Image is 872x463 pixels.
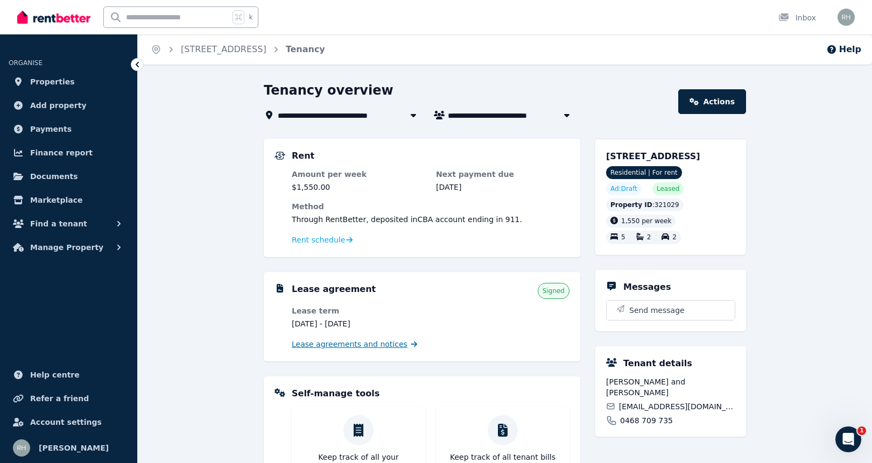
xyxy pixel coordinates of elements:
[610,184,637,193] span: Ad: Draft
[30,99,87,112] span: Add property
[292,305,425,316] dt: Lease term
[543,287,565,295] span: Signed
[838,9,855,26] img: Rod Hopping
[292,283,376,296] h5: Lease agreement
[30,123,72,136] span: Payments
[292,234,345,245] span: Rent schedule
[292,318,425,329] dd: [DATE] - [DATE]
[275,152,285,160] img: Rental Payments
[436,182,569,193] dd: [DATE]
[606,166,682,179] span: Residential | For rent
[657,184,679,193] span: Leased
[9,71,129,92] a: Properties
[672,234,677,241] span: 2
[436,169,569,180] dt: Next payment due
[30,416,102,429] span: Account settings
[647,234,651,241] span: 2
[9,166,129,187] a: Documents
[286,44,325,54] a: Tenancy
[181,44,266,54] a: [STREET_ADDRESS]
[678,89,746,114] a: Actions
[292,182,425,193] dd: $1,550.00
[857,426,866,435] span: 1
[30,392,89,405] span: Refer a friend
[826,43,861,56] button: Help
[9,95,129,116] a: Add property
[30,368,80,381] span: Help centre
[9,411,129,433] a: Account settings
[623,357,692,370] h5: Tenant details
[778,12,816,23] div: Inbox
[9,237,129,258] button: Manage Property
[620,415,673,426] span: 0468 709 735
[621,217,671,225] span: 1,550 per week
[264,82,393,99] h1: Tenancy overview
[292,215,522,224] span: Through RentBetter , deposited in CBA account ending in 911 .
[30,194,82,206] span: Marketplace
[606,376,735,398] span: [PERSON_NAME] and [PERSON_NAME]
[138,34,338,65] nav: Breadcrumb
[17,9,90,25] img: RentBetter
[9,142,129,163] a: Finance report
[30,217,87,230] span: Find a tenant
[292,387,379,400] h5: Self-manage tools
[30,146,93,159] span: Finance report
[30,241,103,254] span: Manage Property
[606,198,684,211] div: : 321029
[629,305,685,316] span: Send message
[610,201,652,209] span: Property ID
[30,75,75,88] span: Properties
[292,339,417,350] a: Lease agreements and notices
[292,201,569,212] dt: Method
[9,364,129,386] a: Help centre
[607,301,735,320] button: Send message
[13,439,30,457] img: Rod Hopping
[292,339,407,350] span: Lease agreements and notices
[292,234,353,245] a: Rent schedule
[249,13,252,22] span: k
[623,281,671,294] h5: Messages
[9,189,129,211] a: Marketplace
[621,234,625,241] span: 5
[835,426,861,452] iframe: Intercom live chat
[292,149,314,162] h5: Rent
[9,118,129,140] a: Payments
[292,169,425,180] dt: Amount per week
[606,151,700,161] span: [STREET_ADDRESS]
[39,441,109,454] span: [PERSON_NAME]
[619,401,735,412] span: [EMAIL_ADDRESS][DOMAIN_NAME]
[9,213,129,234] button: Find a tenant
[9,388,129,409] a: Refer a friend
[30,170,78,183] span: Documents
[9,59,43,67] span: ORGANISE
